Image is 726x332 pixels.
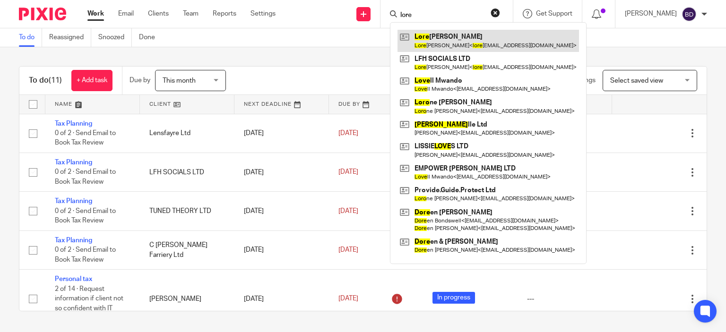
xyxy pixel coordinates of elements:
a: Work [87,9,104,18]
a: To do [19,28,42,47]
img: svg%3E [682,7,697,22]
td: LFH SOCIALS LTD [140,153,234,191]
a: Email [118,9,134,18]
span: In progress [432,292,475,304]
span: [DATE] [338,296,358,302]
td: [DATE] [234,192,329,230]
a: Tax Planning [55,237,92,244]
span: 0 of 2 · Send Email to Book Tax Review [55,130,116,146]
a: Tax Planning [55,159,92,166]
span: (11) [49,77,62,84]
a: Settings [251,9,276,18]
h1: To do [29,76,62,85]
span: [DATE] [338,169,358,176]
td: [DATE] [234,153,329,191]
a: Snoozed [98,28,132,47]
span: [DATE] [338,247,358,253]
input: Search [399,11,484,20]
td: [DATE] [234,114,329,153]
td: [DATE] [234,270,329,328]
span: [DATE] [338,130,358,136]
a: Done [139,28,162,47]
a: Tax Planning [55,120,92,127]
td: [DATE] [234,230,329,269]
span: Get Support [536,10,572,17]
a: Reports [213,9,236,18]
a: Clients [148,9,169,18]
p: [PERSON_NAME] [625,9,677,18]
span: 0 of 2 · Send Email to Book Tax Review [55,169,116,186]
span: 0 of 2 · Send Email to Book Tax Review [55,247,116,263]
td: [PERSON_NAME] [140,270,234,328]
span: Select saved view [610,77,663,84]
a: + Add task [71,70,112,91]
td: C [PERSON_NAME] Farriery Ltd [140,230,234,269]
td: Lensfayre Ltd [140,114,234,153]
a: Personal tax [55,276,92,282]
a: Tax Planning [55,198,92,204]
a: Reassigned [49,28,91,47]
a: Team [183,9,199,18]
span: [DATE] [338,208,358,214]
span: 2 of 14 · Request information if client not so confident with IT (don't use this... [55,286,123,322]
span: This month [163,77,196,84]
button: Clear [491,8,500,17]
p: Due by [130,76,150,85]
div: --- [527,294,603,304]
td: TUNED THEORY LTD [140,192,234,230]
img: Pixie [19,8,66,20]
span: 0 of 2 · Send Email to Book Tax Review [55,208,116,224]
